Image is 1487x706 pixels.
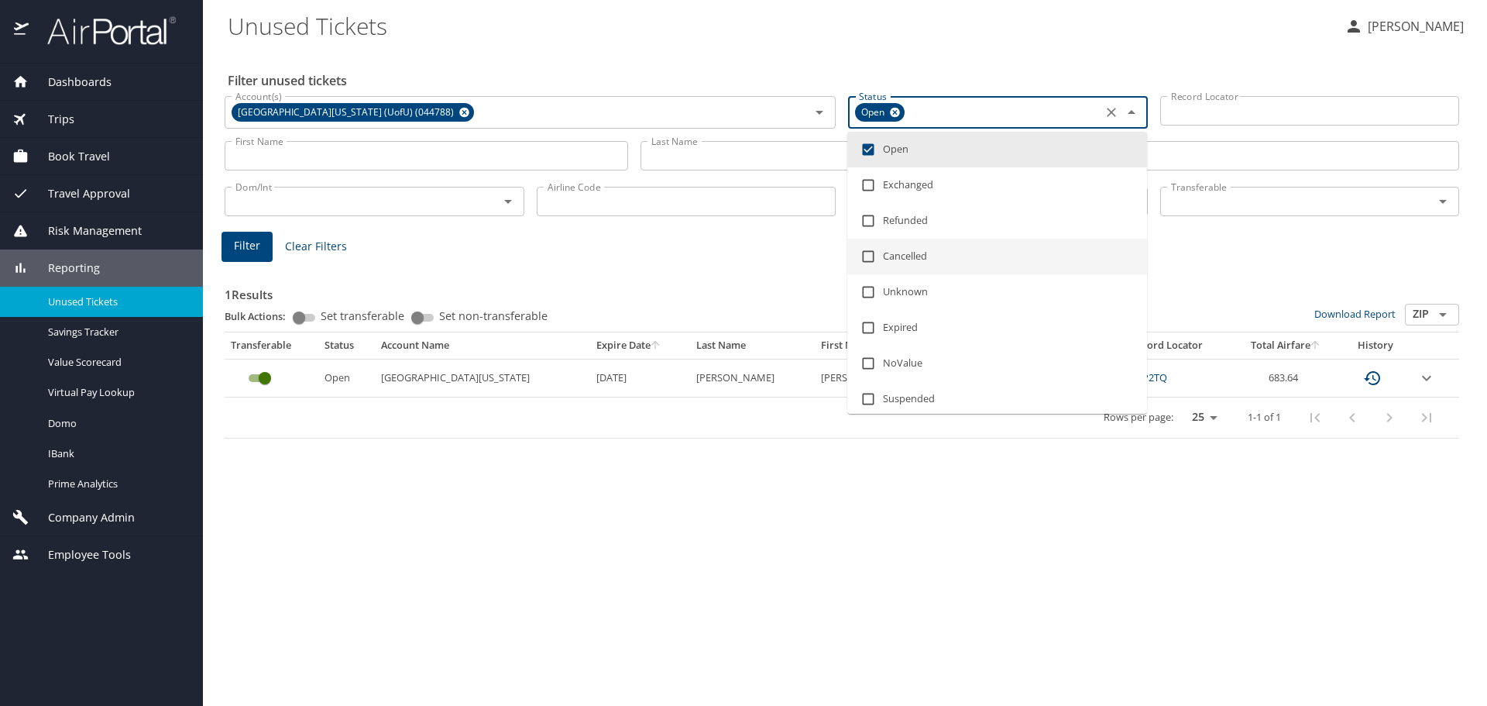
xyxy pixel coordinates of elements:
img: icon-airportal.png [14,15,30,46]
li: Refunded [847,203,1147,239]
li: Expired [847,310,1147,346]
button: Close [1121,102,1142,123]
span: [GEOGRAPHIC_DATA][US_STATE] (UofU) (044788) [232,105,463,121]
h3: 1 Results [225,277,1459,304]
table: custom pagination table [225,332,1459,439]
td: [GEOGRAPHIC_DATA][US_STATE] [375,359,590,397]
button: Open [809,102,830,123]
th: Expire Date [590,332,690,359]
span: Filter [234,236,260,256]
div: Open [855,103,905,122]
th: History [1340,332,1412,359]
h2: Filter unused tickets [228,68,1462,93]
span: Value Scorecard [48,355,184,370]
td: [PERSON_NAME] [815,359,939,397]
img: airportal-logo.png [30,15,176,46]
span: Open [855,105,894,121]
th: Status [318,332,375,359]
button: Clear [1101,102,1122,123]
h1: Unused Tickets [228,2,1332,50]
span: Savings Tracker [48,325,184,339]
td: [DATE] [590,359,690,397]
li: Open [847,132,1147,167]
p: 1-1 of 1 [1248,412,1281,422]
button: Open [497,191,519,212]
a: Download Report [1314,307,1396,321]
span: Book Travel [29,148,110,165]
th: Account Name [375,332,590,359]
div: [GEOGRAPHIC_DATA][US_STATE] (UofU) (044788) [232,103,474,122]
div: Transferable [231,339,312,353]
td: Open [318,359,375,397]
th: Record Locator [1125,332,1233,359]
span: Unused Tickets [48,294,184,309]
li: NoValue [847,346,1147,381]
button: Clear Filters [279,232,353,261]
span: Dashboards [29,74,112,91]
li: Cancelled [847,239,1147,274]
th: First Name [815,332,939,359]
td: [PERSON_NAME] [690,359,815,397]
th: Last Name [690,332,815,359]
span: Domo [48,416,184,431]
a: B6P2TQ [1131,370,1167,384]
p: Bulk Actions: [225,309,298,323]
th: Total Airfare [1233,332,1340,359]
span: Employee Tools [29,546,131,563]
span: Risk Management [29,222,142,239]
span: IBank [48,446,184,461]
span: Clear Filters [285,237,347,257]
span: Trips [29,111,74,128]
li: Unknown [847,274,1147,310]
button: sort [651,341,661,351]
li: Exchanged [847,167,1147,203]
button: Open [1432,191,1454,212]
span: Company Admin [29,509,135,526]
span: Virtual Pay Lookup [48,385,184,400]
span: Travel Approval [29,185,130,202]
button: Filter [222,232,273,262]
td: 683.64 [1233,359,1340,397]
li: Suspended [847,381,1147,417]
button: sort [1310,341,1321,351]
span: Reporting [29,260,100,277]
span: Set transferable [321,311,404,322]
button: Open [1432,304,1454,325]
p: Rows per page: [1104,412,1173,422]
button: expand row [1417,369,1436,387]
span: Set non-transferable [439,311,548,322]
button: [PERSON_NAME] [1338,12,1470,40]
p: [PERSON_NAME] [1363,17,1464,36]
span: Prime Analytics [48,477,184,491]
select: rows per page [1180,406,1223,429]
